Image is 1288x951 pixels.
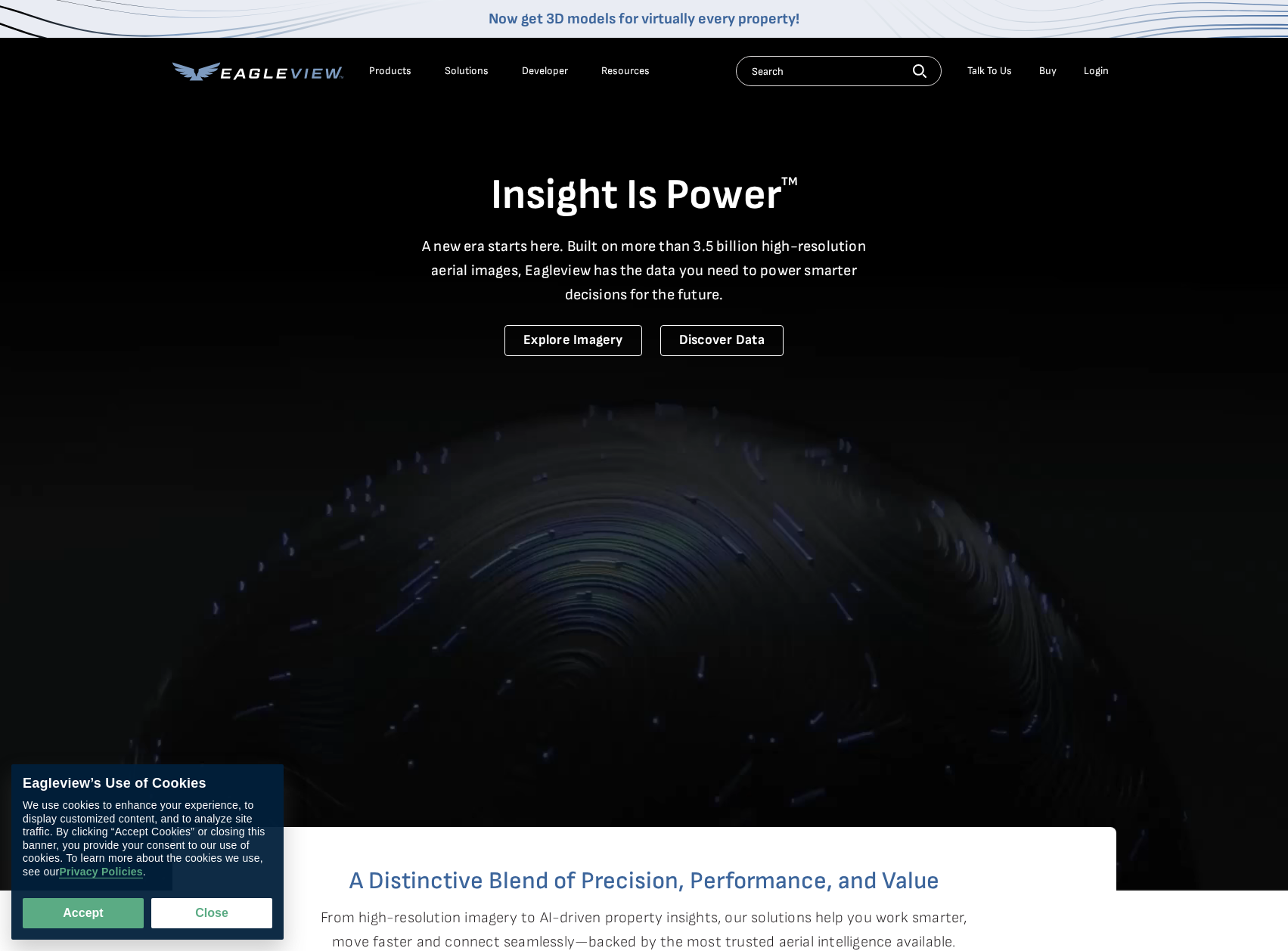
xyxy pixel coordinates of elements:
[172,169,1116,222] h1: Insight Is Power
[23,776,272,792] div: Eagleview’s Use of Cookies
[445,64,489,78] div: Solutions
[736,56,942,86] input: Search
[59,866,142,879] a: Privacy Policies
[1084,64,1109,78] div: Login
[369,64,411,78] div: Products
[522,64,568,78] a: Developer
[413,234,876,307] p: A new era starts here. Built on more than 3.5 billion high-resolution aerial images, Eagleview ha...
[967,64,1012,78] div: Talk To Us
[489,10,799,28] a: Now get 3D models for virtually every property!
[504,325,642,356] a: Explore Imagery
[23,800,272,879] div: We use cookies to enhance your experience, to display customized content, and to analyze site tra...
[233,869,1056,894] h2: A Distinctive Blend of Precision, Performance, and Value
[601,64,650,78] div: Resources
[23,898,144,928] button: Accept
[151,898,272,928] button: Close
[1039,64,1057,78] a: Buy
[781,175,798,189] sup: TM
[660,325,784,356] a: Discover Data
